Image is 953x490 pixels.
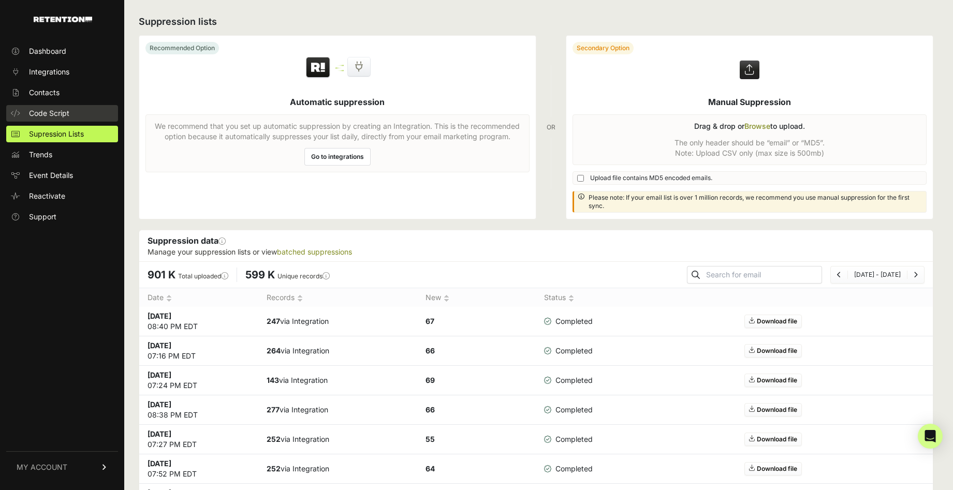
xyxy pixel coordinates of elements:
a: Dashboard [6,43,118,60]
img: integration [335,65,344,66]
span: Completed [544,316,593,326]
span: 901 K [148,269,175,281]
img: no_sort-eaf950dc5ab64cae54d48a5578032e96f70b2ecb7d747501f34c8f2db400fb66.gif [297,294,303,302]
h5: Automatic suppression [290,96,385,108]
img: no_sort-eaf950dc5ab64cae54d48a5578032e96f70b2ecb7d747501f34c8f2db400fb66.gif [568,294,574,302]
input: Search for email [704,268,822,282]
label: Total uploaded [178,272,228,280]
span: Completed [544,375,593,385]
th: New [417,288,536,307]
div: Recommended Option [145,42,219,54]
span: Completed [544,464,593,474]
h2: Suppression lists [139,14,933,29]
a: Go to integrations [304,148,371,166]
td: 08:40 PM EDT [139,307,258,336]
a: Trends [6,146,118,163]
strong: 143 [267,376,279,384]
a: Download file [744,433,802,446]
strong: 69 [426,376,435,384]
strong: [DATE] [148,370,171,379]
strong: [DATE] [148,311,171,320]
a: Next [914,271,918,278]
span: Completed [544,346,593,356]
a: Integrations [6,64,118,80]
strong: 66 [426,346,435,355]
a: Download file [744,374,802,387]
a: Download file [744,462,802,476]
a: Contacts [6,84,118,101]
strong: 64 [426,464,435,473]
span: Trends [29,150,52,160]
a: Previous [837,271,841,278]
div: Suppression data [139,230,933,261]
img: no_sort-eaf950dc5ab64cae54d48a5578032e96f70b2ecb7d747501f34c8f2db400fb66.gif [166,294,172,302]
td: via Integration [258,425,417,454]
strong: 247 [267,317,280,325]
td: via Integration [258,307,417,336]
td: 07:16 PM EDT [139,336,258,366]
span: Event Details [29,170,73,181]
strong: 252 [267,435,281,443]
strong: [DATE] [148,459,171,468]
a: Support [6,209,118,225]
span: Completed [544,405,593,415]
span: Completed [544,434,593,444]
span: Contacts [29,87,60,98]
strong: 277 [267,405,280,414]
strong: [DATE] [148,400,171,409]
a: Event Details [6,167,118,184]
th: Records [258,288,417,307]
label: Unique records [277,272,330,280]
img: no_sort-eaf950dc5ab64cae54d48a5578032e96f70b2ecb7d747501f34c8f2db400fb66.gif [444,294,449,302]
span: Dashboard [29,46,66,56]
span: Support [29,212,56,222]
a: Download file [744,344,802,358]
img: Retention [305,56,331,79]
p: We recommend that you set up automatic suppression by creating an Integration. This is the recomm... [152,121,523,142]
td: via Integration [258,366,417,395]
td: 07:24 PM EDT [139,366,258,395]
span: Supression Lists [29,129,84,139]
strong: [DATE] [148,341,171,350]
strong: 55 [426,435,435,443]
img: Retention.com [34,17,92,22]
a: Supression Lists [6,126,118,142]
td: 07:52 PM EDT [139,454,258,484]
a: MY ACCOUNT [6,451,118,483]
div: OR [547,35,555,219]
img: integration [335,67,344,69]
strong: [DATE] [148,429,171,438]
td: via Integration [258,395,417,425]
th: Status [536,288,615,307]
a: Download file [744,315,802,328]
strong: 252 [267,464,281,473]
a: Code Script [6,105,118,122]
div: Open Intercom Messenger [918,424,943,449]
td: 07:27 PM EDT [139,425,258,454]
th: Date [139,288,258,307]
strong: 264 [267,346,281,355]
span: 599 K [245,269,275,281]
span: Integrations [29,67,69,77]
p: Manage your suppression lists or view [148,247,925,257]
input: Upload file contains MD5 encoded emails. [577,175,584,182]
a: batched suppressions [277,247,352,256]
a: Download file [744,403,802,417]
strong: 67 [426,317,434,325]
strong: 66 [426,405,435,414]
span: Upload file contains MD5 encoded emails. [590,174,712,182]
a: Reactivate [6,188,118,204]
td: via Integration [258,336,417,366]
td: 08:38 PM EDT [139,395,258,425]
span: Reactivate [29,191,65,201]
span: Code Script [29,108,69,118]
td: via Integration [258,454,417,484]
img: integration [335,70,344,71]
span: MY ACCOUNT [17,462,67,472]
nav: Page navigation [830,266,925,284]
li: [DATE] - [DATE] [847,271,907,279]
